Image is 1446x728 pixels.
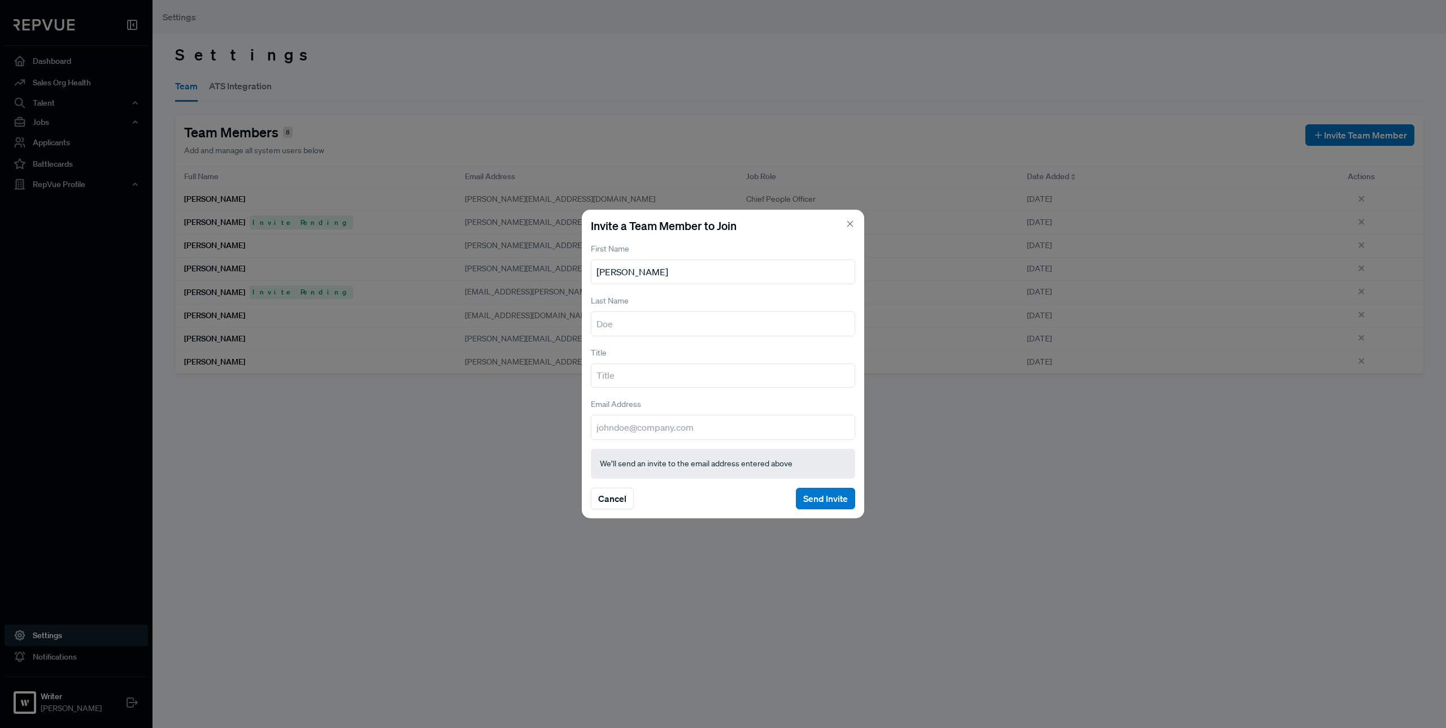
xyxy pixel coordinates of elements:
[591,398,641,410] label: Email Address
[600,458,846,470] p: We’ll send an invite to the email address entered above
[591,295,629,307] label: Last Name
[591,488,634,509] button: Cancel
[591,415,855,440] input: johndoe@company.com
[591,311,855,336] input: Doe
[796,488,855,509] button: Send Invite
[591,243,629,255] label: First Name
[591,347,607,359] label: Title
[591,219,855,232] h5: Invite a Team Member to Join
[591,363,855,388] input: Title
[591,259,855,284] input: John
